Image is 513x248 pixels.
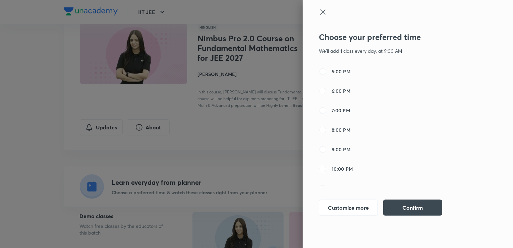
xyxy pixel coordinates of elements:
[332,107,350,114] span: 7:00 PM
[332,87,350,94] span: 6:00 PM
[319,200,378,216] button: Customize more
[383,200,442,216] button: Confirm
[319,32,458,42] h3: Choose your preferred time
[332,146,350,153] span: 9:00 PM
[319,47,458,54] p: We'll add 1 class every day, at 9:00 AM
[332,185,352,192] span: 11:00 PM
[332,126,350,133] span: 8:00 PM
[332,165,353,172] span: 10:00 PM
[332,68,350,75] span: 5:00 PM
